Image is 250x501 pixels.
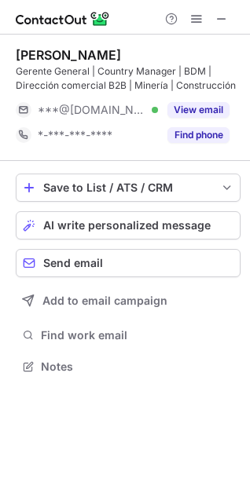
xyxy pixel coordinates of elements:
[43,181,213,194] div: Save to List / ATS / CRM
[16,356,241,378] button: Notes
[41,360,234,374] span: Notes
[16,249,241,277] button: Send email
[43,257,103,269] span: Send email
[16,211,241,240] button: AI write personalized message
[16,9,110,28] img: ContactOut v5.3.10
[41,328,234,342] span: Find work email
[16,174,241,202] button: save-profile-one-click
[43,219,211,232] span: AI write personalized message
[16,47,121,63] div: [PERSON_NAME]
[42,294,167,307] span: Add to email campaign
[38,103,146,117] span: ***@[DOMAIN_NAME]
[16,64,241,93] div: Gerente General | Country Manager | BDM | Dirección comercial B2B | Minería | Construcción
[167,102,230,118] button: Reveal Button
[167,127,230,143] button: Reveal Button
[16,287,241,315] button: Add to email campaign
[16,324,241,346] button: Find work email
